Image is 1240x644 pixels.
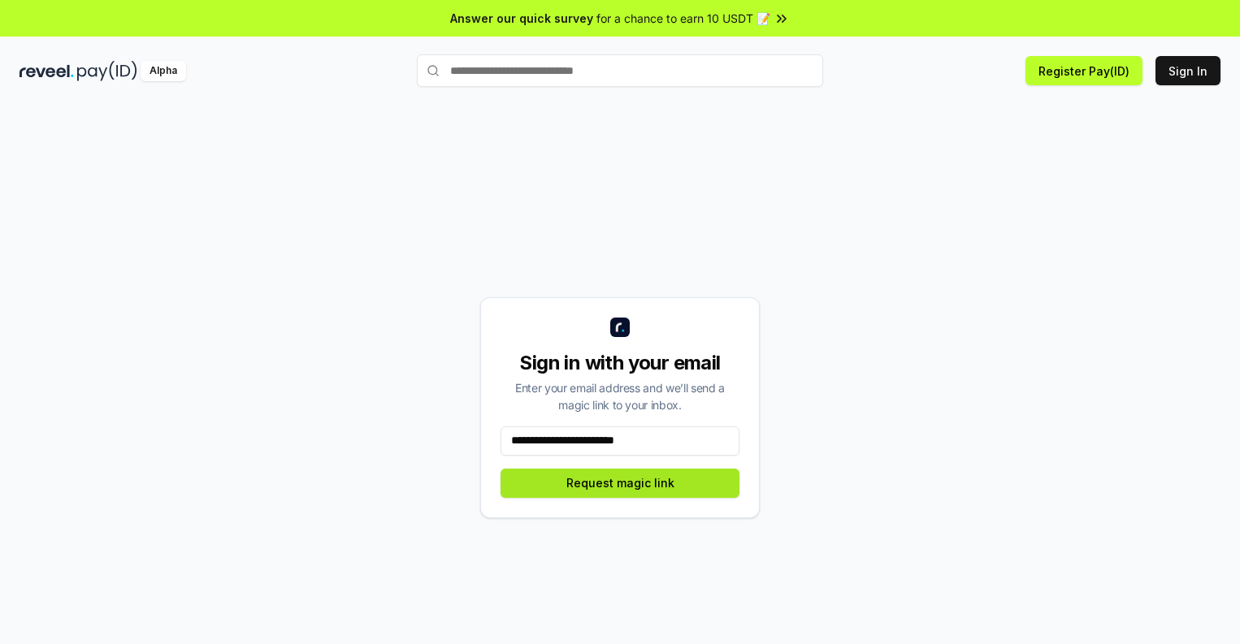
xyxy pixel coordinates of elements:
button: Request magic link [501,469,739,498]
button: Register Pay(ID) [1025,56,1142,85]
div: Sign in with your email [501,350,739,376]
span: for a chance to earn 10 USDT 📝 [596,10,770,27]
span: Answer our quick survey [450,10,593,27]
div: Alpha [141,61,186,81]
img: logo_small [610,318,630,337]
img: pay_id [77,61,137,81]
div: Enter your email address and we’ll send a magic link to your inbox. [501,379,739,413]
button: Sign In [1155,56,1220,85]
img: reveel_dark [20,61,74,81]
